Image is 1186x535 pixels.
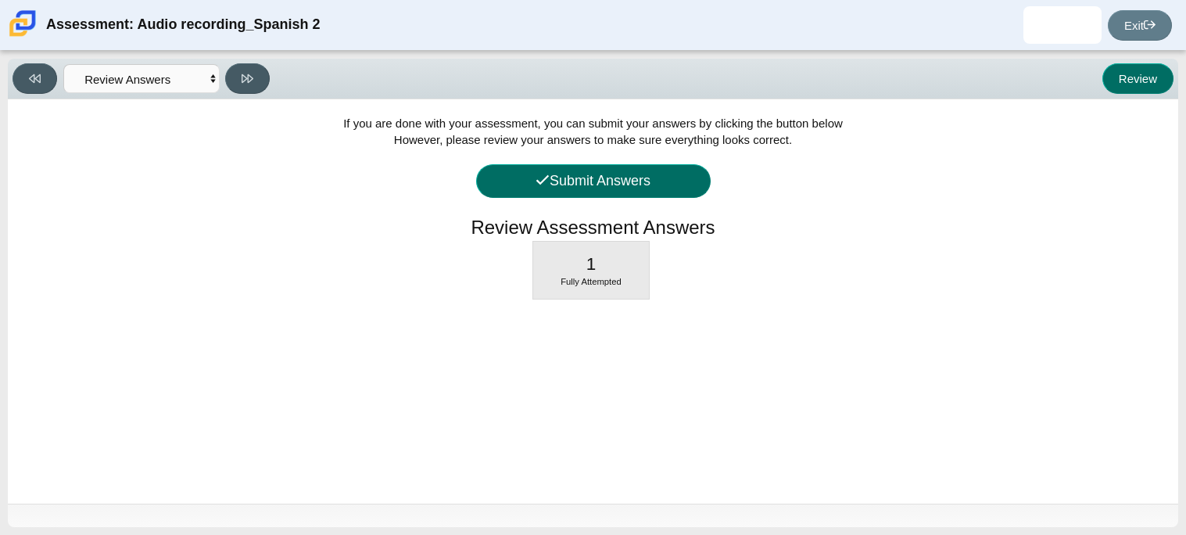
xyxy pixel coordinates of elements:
h1: Review Assessment Answers [471,214,715,241]
div: Assessment: Audio recording_Spanish 2 [46,6,320,44]
img: elio.fernandez.C58Dcz [1050,13,1075,38]
a: Exit [1108,10,1172,41]
span: Fully Attempted [561,277,622,286]
button: Submit Answers [476,164,711,198]
span: If you are done with your assessment, you can submit your answers by clicking the button below Ho... [343,117,843,146]
img: Carmen School of Science & Technology [6,7,39,40]
button: Review [1102,63,1173,94]
span: 1 [586,254,597,274]
a: Carmen School of Science & Technology [6,29,39,42]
